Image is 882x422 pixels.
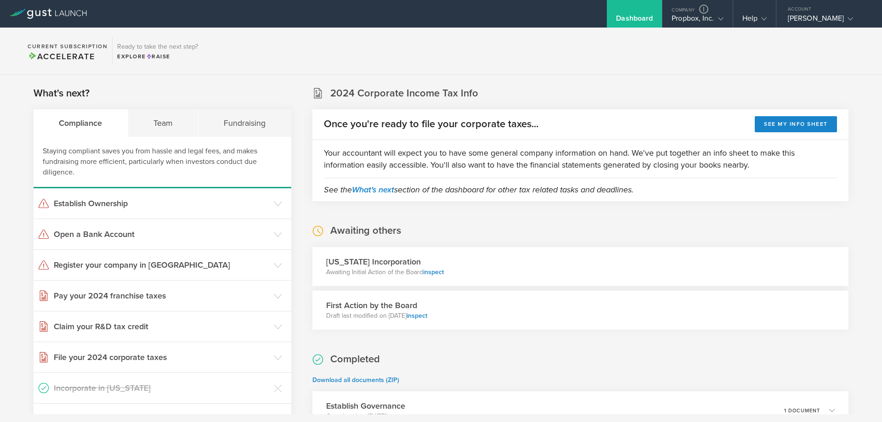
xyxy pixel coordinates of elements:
h2: Once you're ready to file your corporate taxes... [324,118,538,131]
button: See my info sheet [755,116,837,132]
a: inspect [423,268,444,276]
h3: File your 2024 corporate taxes [54,351,269,363]
h3: Incorporate in [US_STATE] [54,382,269,394]
h2: Awaiting others [330,224,401,237]
span: Raise [146,53,170,60]
p: Your accountant will expect you to have some general company information on hand. We've put toget... [324,147,837,171]
em: See the section of the dashboard for other tax related tasks and deadlines. [324,185,633,195]
h2: 2024 Corporate Income Tax Info [330,87,478,100]
a: What's next [352,185,394,195]
div: Team [128,109,199,137]
a: Download all documents (ZIP) [312,376,399,384]
p: Completed on [DATE] [326,412,407,421]
h2: Current Subscription [28,44,107,49]
h2: What's next? [34,87,90,100]
iframe: Chat Widget [836,378,882,422]
div: Help [742,14,767,28]
h2: Completed [330,353,380,366]
a: inspect [386,412,407,420]
div: Staying compliant saves you from hassle and legal fees, and makes fundraising more efficient, par... [34,137,291,188]
span: Accelerate [28,51,95,62]
h3: Register your company in [GEOGRAPHIC_DATA] [54,259,269,271]
div: [PERSON_NAME] [788,14,866,28]
h3: First Action by the Board [326,299,427,311]
h3: Open a Bank Account [54,228,269,240]
p: 1 document [784,408,820,413]
p: Draft last modified on [DATE] [326,311,427,321]
div: Fundraising [198,109,291,137]
div: Propbox, Inc. [672,14,723,28]
div: Ready to take the next step?ExploreRaise [112,37,203,65]
h3: Establish Ownership [54,197,269,209]
h3: Pay your 2024 franchise taxes [54,290,269,302]
h3: Establish Governance [326,400,407,412]
h3: Claim your R&D tax credit [54,321,269,332]
a: inspect [407,312,427,320]
div: Explore [117,52,198,61]
h3: Ready to take the next step? [117,44,198,50]
p: Awaiting Initial Action of the Board [326,268,444,277]
div: Compliance [34,109,128,137]
h3: [US_STATE] Incorporation [326,256,444,268]
div: Dashboard [616,14,653,28]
